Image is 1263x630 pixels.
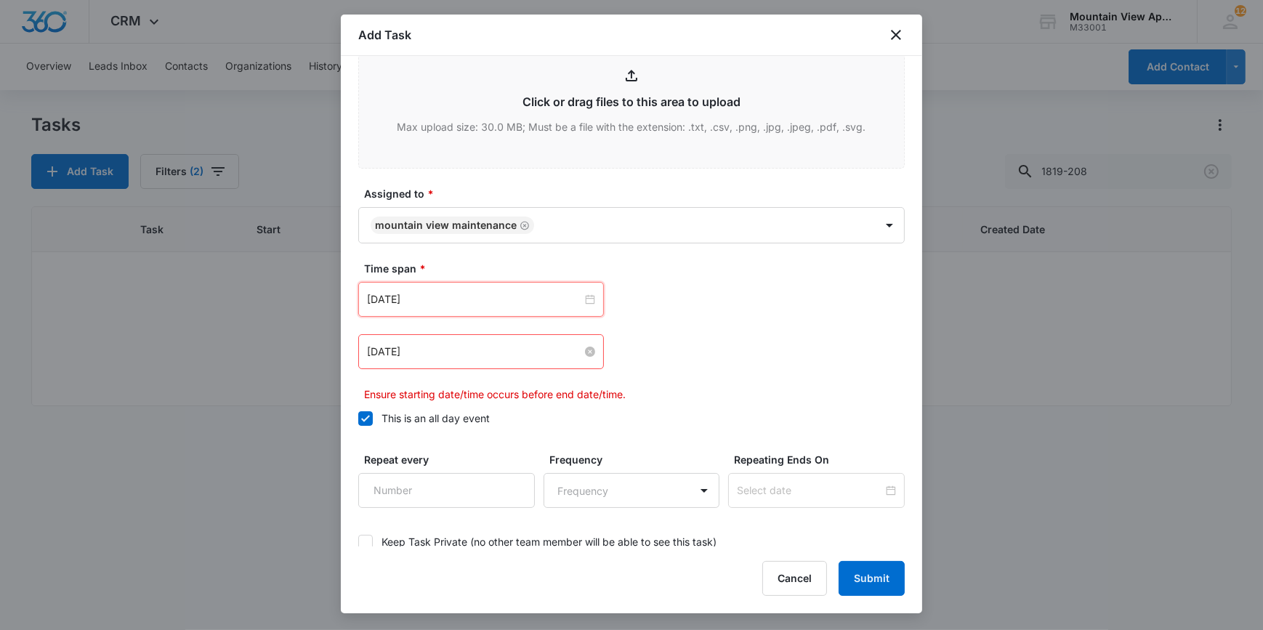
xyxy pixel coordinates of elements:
[367,344,582,360] input: May 16, 2023
[585,347,595,357] span: close-circle
[358,473,535,508] input: Number
[375,220,517,230] div: Mountain View Maintenance
[382,411,490,426] div: This is an all day event
[367,291,582,307] input: Sep 11, 2025
[382,534,717,549] div: Keep Task Private (no other team member will be able to see this task)
[358,26,411,44] h1: Add Task
[887,26,905,44] button: close
[364,452,541,467] label: Repeat every
[517,220,530,230] div: Remove Mountain View Maintenance
[364,387,905,402] p: Ensure starting date/time occurs before end date/time.
[549,452,726,467] label: Frequency
[839,561,905,596] button: Submit
[734,452,911,467] label: Repeating Ends On
[762,561,827,596] button: Cancel
[364,186,911,201] label: Assigned to
[364,261,911,276] label: Time span
[737,482,883,498] input: Select date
